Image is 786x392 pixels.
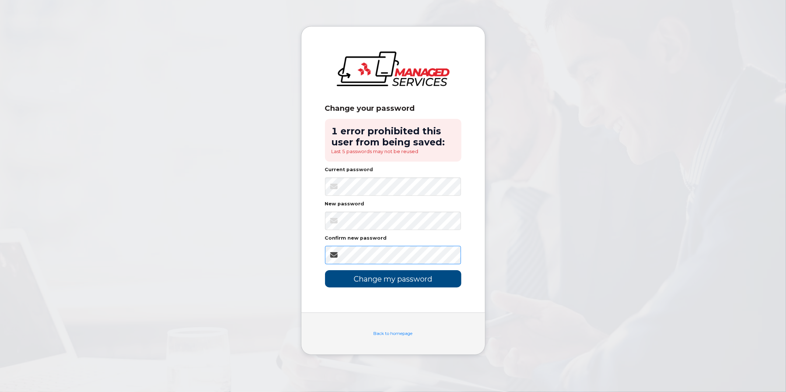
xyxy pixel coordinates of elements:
[325,236,387,241] label: Confirm new password
[325,202,364,206] label: New password
[337,52,450,86] img: logo-large.png
[325,270,461,287] input: Change my password
[325,104,461,113] div: Change your password
[325,167,373,172] label: Current password
[332,126,455,148] h2: 1 error prohibited this user from being saved:
[332,148,455,155] li: Last 5 passwords may not be reused
[374,331,413,336] a: Back to homepage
